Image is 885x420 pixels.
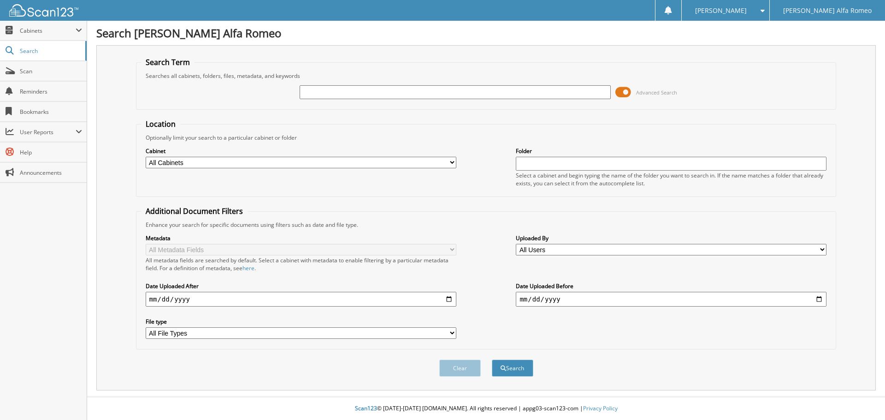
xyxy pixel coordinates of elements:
label: Cabinet [146,147,456,155]
a: here [242,264,254,272]
span: Reminders [20,88,82,95]
legend: Additional Document Filters [141,206,248,216]
span: Scan [20,67,82,75]
label: Folder [516,147,826,155]
label: Date Uploaded Before [516,282,826,290]
span: Bookmarks [20,108,82,116]
div: Enhance your search for specific documents using filters such as date and file type. [141,221,832,229]
span: Advanced Search [636,89,677,96]
div: Optionally limit your search to a particular cabinet or folder [141,134,832,142]
h1: Search [PERSON_NAME] Alfa Romeo [96,25,876,41]
div: Select a cabinet and begin typing the name of the folder you want to search in. If the name match... [516,172,826,187]
img: scan123-logo-white.svg [9,4,78,17]
span: User Reports [20,128,76,136]
span: Scan123 [355,404,377,412]
input: start [146,292,456,307]
label: Metadata [146,234,456,242]
legend: Search Term [141,57,195,67]
label: Date Uploaded After [146,282,456,290]
label: File type [146,318,456,325]
div: © [DATE]-[DATE] [DOMAIN_NAME]. All rights reserved | appg03-scan123-com | [87,397,885,420]
span: Help [20,148,82,156]
span: Search [20,47,81,55]
a: Privacy Policy [583,404,618,412]
div: Searches all cabinets, folders, files, metadata, and keywords [141,72,832,80]
button: Search [492,360,533,377]
label: Uploaded By [516,234,826,242]
span: Cabinets [20,27,76,35]
span: [PERSON_NAME] Alfa Romeo [783,8,872,13]
div: All metadata fields are searched by default. Select a cabinet with metadata to enable filtering b... [146,256,456,272]
legend: Location [141,119,180,129]
input: end [516,292,826,307]
span: [PERSON_NAME] [695,8,747,13]
button: Clear [439,360,481,377]
span: Announcements [20,169,82,177]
